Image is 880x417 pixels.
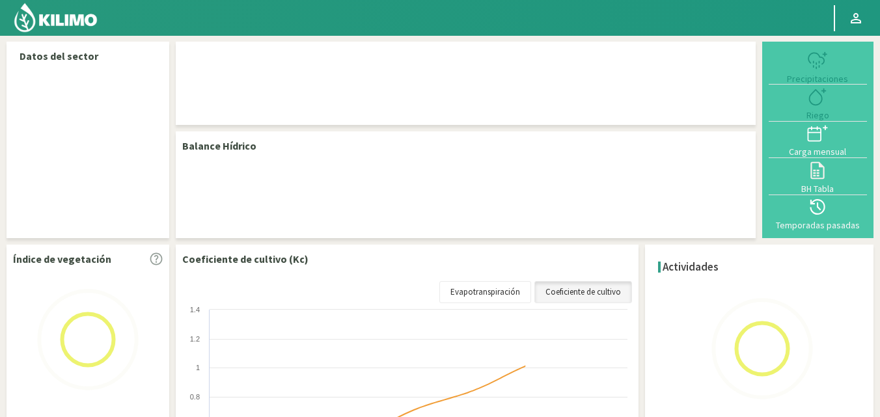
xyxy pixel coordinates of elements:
[769,48,867,85] button: Precipitaciones
[769,195,867,232] button: Temporadas pasadas
[773,147,863,156] div: Carga mensual
[23,275,153,405] img: Loading...
[663,261,719,273] h4: Actividades
[697,284,827,414] img: Loading...
[769,122,867,158] button: Carga mensual
[190,306,200,314] text: 1.4
[196,364,200,371] text: 1
[534,281,632,303] a: Coeficiente de cultivo
[773,221,863,230] div: Temporadas pasadas
[190,393,200,401] text: 0.8
[769,158,867,195] button: BH Tabla
[190,335,200,343] text: 1.2
[13,2,98,33] img: Kilimo
[769,85,867,121] button: Riego
[439,281,531,303] a: Evapotranspiración
[773,74,863,83] div: Precipitaciones
[182,138,256,154] p: Balance Hídrico
[182,251,309,267] p: Coeficiente de cultivo (Kc)
[20,48,156,64] p: Datos del sector
[773,111,863,120] div: Riego
[773,184,863,193] div: BH Tabla
[13,251,111,267] p: Índice de vegetación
